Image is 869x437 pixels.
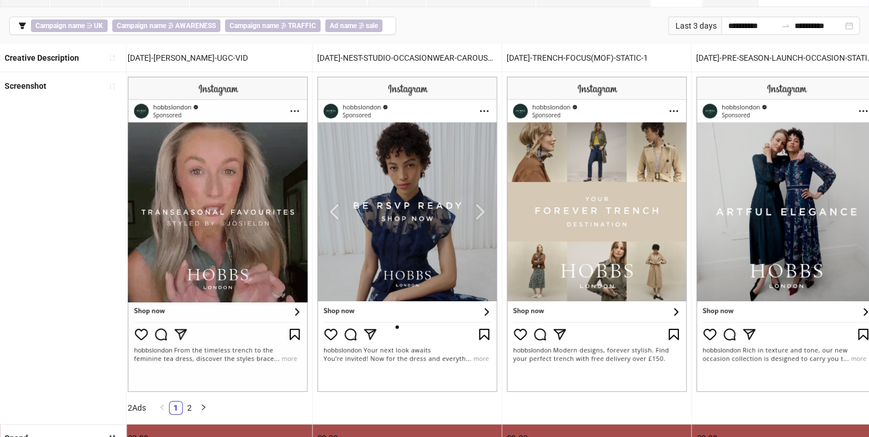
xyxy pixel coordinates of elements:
button: right [196,401,210,415]
li: 1 [169,401,183,415]
span: ∌ [325,19,382,32]
img: Screenshot 120230994611980624 [317,77,497,392]
a: 1 [169,401,182,414]
span: swap-right [781,21,790,30]
span: 2 Ads [128,403,146,412]
li: Previous Page [155,401,169,415]
span: ∌ [112,19,220,32]
span: sort-ascending [108,82,116,90]
span: left [159,404,165,411]
b: Campaign name [35,22,85,30]
button: left [155,401,169,415]
b: TRAFFIC [288,22,316,30]
div: [DATE]-NEST-STUDIO-OCCASIONWEAR-CAROUSEL-1 [313,44,501,72]
div: [DATE]-[PERSON_NAME]-UGC-VID [123,44,312,72]
span: sort-ascending [108,54,116,62]
b: Campaign name [230,22,279,30]
span: ∋ [31,19,108,32]
button: Campaign name ∋ UKCampaign name ∌ AWARENESSCampaign name ∌ TRAFFICAd name ∌ sale [9,17,396,35]
b: sale [366,22,378,30]
div: [DATE]-TRENCH-FOCUS(MOF)-STATIC-1 [502,44,691,72]
b: Screenshot [5,81,46,90]
li: 2 [183,401,196,415]
a: 2 [183,401,196,414]
span: right [200,404,207,411]
b: UK [94,22,103,30]
span: filter [18,22,26,30]
span: to [781,21,790,30]
b: Campaign name [117,22,166,30]
b: Creative Description [5,53,79,62]
img: Screenshot 120232669758840624 [507,77,686,392]
div: Last 3 days [668,17,721,35]
span: ∌ [225,19,321,32]
li: Next Page [196,401,210,415]
b: Ad name [330,22,357,30]
img: Screenshot 120231782040960624 [128,77,307,392]
b: AWARENESS [175,22,216,30]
